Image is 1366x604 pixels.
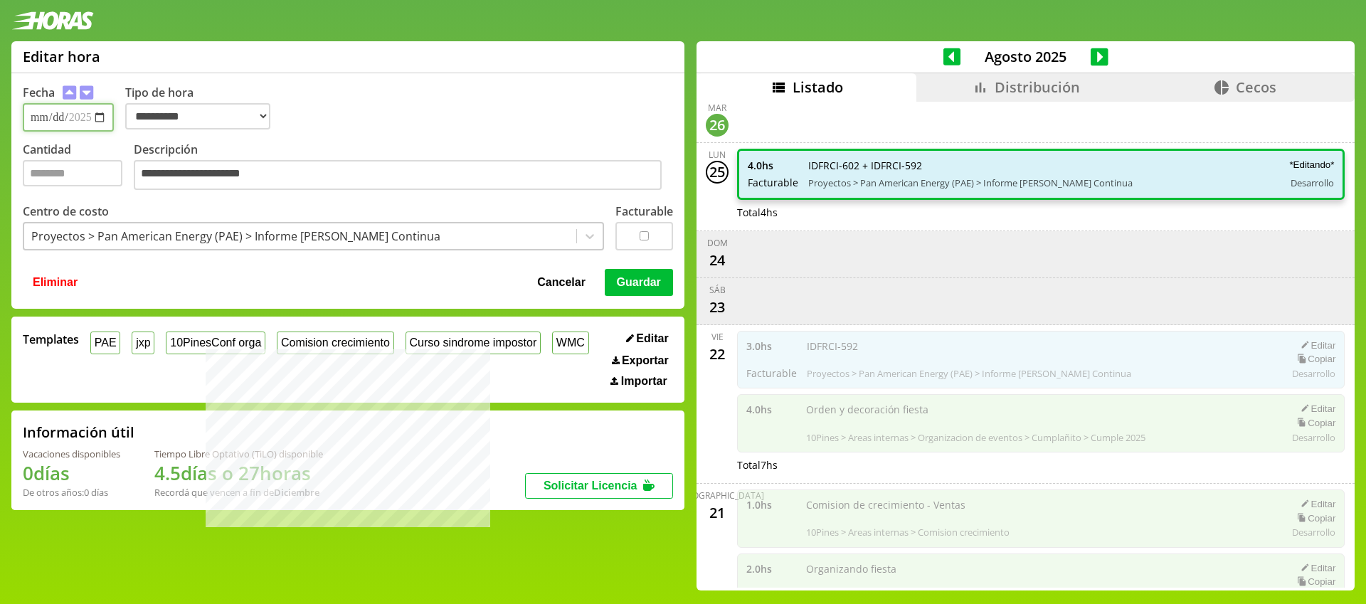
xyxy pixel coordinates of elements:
[28,269,82,296] button: Eliminar
[709,149,726,161] div: lun
[670,489,764,502] div: [DEMOGRAPHIC_DATA]
[166,332,265,354] button: 10PinesConf orga
[274,486,319,499] b: Diciembre
[11,11,94,30] img: logotipo
[706,502,729,524] div: 21
[23,47,100,66] h1: Editar hora
[154,460,323,486] h1: 4.5 días o 27 horas
[134,142,673,194] label: Descripción
[706,161,729,184] div: 25
[544,480,637,492] span: Solicitar Licencia
[636,332,668,345] span: Editar
[737,458,1345,472] div: Total 7 hs
[960,47,1091,66] span: Agosto 2025
[706,114,729,137] div: 26
[134,160,662,190] textarea: Descripción
[125,103,270,129] select: Tipo de hora
[995,78,1080,97] span: Distribución
[23,142,134,194] label: Cantidad
[605,269,673,296] button: Guardar
[711,331,724,343] div: vie
[706,343,729,366] div: 22
[709,284,726,296] div: sáb
[277,332,394,354] button: Comision crecimiento
[90,332,120,354] button: PAE
[132,332,154,354] button: jxp
[552,332,589,354] button: WMC
[707,237,728,249] div: dom
[706,296,729,319] div: 23
[23,423,134,442] h2: Información útil
[622,354,669,367] span: Exportar
[525,473,673,499] button: Solicitar Licencia
[23,203,109,219] label: Centro de costo
[708,102,726,114] div: mar
[154,486,323,499] div: Recordá que vencen a fin de
[406,332,541,354] button: Curso sindrome impostor
[697,102,1355,588] div: scrollable content
[737,206,1345,219] div: Total 4 hs
[608,354,673,368] button: Exportar
[615,203,673,219] label: Facturable
[23,160,122,186] input: Cantidad
[23,486,120,499] div: De otros años: 0 días
[706,249,729,272] div: 24
[533,269,590,296] button: Cancelar
[23,332,79,347] span: Templates
[31,228,440,244] div: Proyectos > Pan American Energy (PAE) > Informe [PERSON_NAME] Continua
[23,447,120,460] div: Vacaciones disponibles
[793,78,843,97] span: Listado
[125,85,282,132] label: Tipo de hora
[1236,78,1276,97] span: Cecos
[23,460,120,486] h1: 0 días
[23,85,55,100] label: Fecha
[622,332,673,346] button: Editar
[621,375,667,388] span: Importar
[154,447,323,460] div: Tiempo Libre Optativo (TiLO) disponible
